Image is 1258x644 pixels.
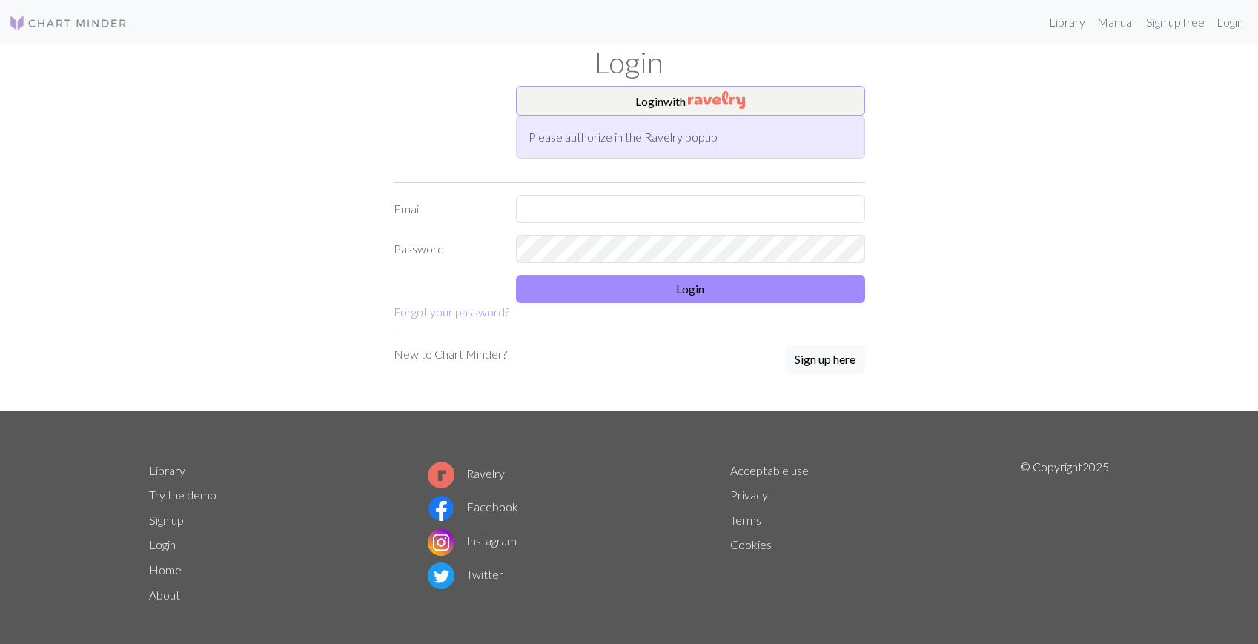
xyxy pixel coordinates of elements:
[140,44,1119,80] h1: Login
[428,466,505,480] a: Ravelry
[730,513,761,527] a: Terms
[1211,7,1249,37] a: Login
[688,91,745,109] img: Ravelry
[785,345,865,374] button: Sign up here
[1020,458,1109,608] p: © Copyright 2025
[394,305,509,319] a: Forgot your password?
[149,488,216,502] a: Try the demo
[785,345,865,375] a: Sign up here
[149,588,180,602] a: About
[428,495,454,522] img: Facebook logo
[385,235,507,263] label: Password
[516,86,865,116] button: Loginwith
[385,195,507,223] label: Email
[149,537,176,551] a: Login
[516,275,865,303] button: Login
[1043,7,1091,37] a: Library
[1140,7,1211,37] a: Sign up free
[428,499,518,514] a: Facebook
[730,488,768,502] a: Privacy
[149,562,182,577] a: Home
[1091,7,1140,37] a: Manual
[149,463,185,477] a: Library
[730,537,772,551] a: Cookies
[516,116,865,159] div: Please authorize in the Ravelry popup
[149,513,184,527] a: Sign up
[394,345,507,363] p: New to Chart Minder?
[428,534,517,548] a: Instagram
[428,462,454,488] img: Ravelry logo
[428,567,503,581] a: Twitter
[730,463,809,477] a: Acceptable use
[9,14,128,32] img: Logo
[428,529,454,556] img: Instagram logo
[428,562,454,589] img: Twitter logo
